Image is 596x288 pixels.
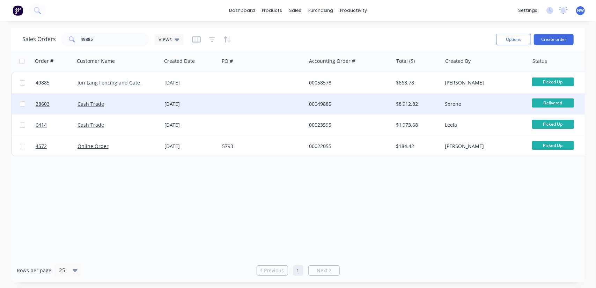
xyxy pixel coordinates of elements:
div: Created Date [164,58,195,65]
span: Rows per page [17,267,51,274]
span: Views [159,36,172,43]
div: 00049885 [309,101,387,108]
a: Next page [309,267,339,274]
a: 6414 [36,115,78,135]
div: Created By [445,58,471,65]
div: sales [286,5,305,16]
span: Picked Up [532,141,574,150]
span: 6414 [36,121,47,128]
span: Picked Up [532,120,574,128]
div: Customer Name [77,58,115,65]
span: Previous [264,267,284,274]
div: $1,973.68 [396,121,437,128]
a: 38603 [36,94,78,115]
div: [DATE] [164,121,216,128]
span: 49885 [36,79,50,86]
a: 4572 [36,136,78,157]
a: 49885 [36,72,78,93]
ul: Pagination [254,265,343,276]
span: 38603 [36,101,50,108]
a: Jun Lang Fencing and Gate [78,79,140,86]
img: Factory [13,5,23,16]
button: Create order [534,34,574,45]
div: purchasing [305,5,337,16]
a: Cash Trade [78,121,104,128]
span: 4572 [36,143,47,150]
div: products [258,5,286,16]
div: Leela [445,121,522,128]
a: Previous page [257,267,288,274]
div: $668.78 [396,79,437,86]
div: Order # [35,58,53,65]
a: Page 1 is your current page [293,265,303,276]
div: [PERSON_NAME] [445,79,522,86]
a: Cash Trade [78,101,104,107]
a: dashboard [226,5,258,16]
div: Accounting Order # [309,58,355,65]
div: [PERSON_NAME] [445,143,522,150]
div: [DATE] [164,79,216,86]
span: NW [577,7,584,14]
span: Next [317,267,328,274]
h1: Sales Orders [22,36,56,43]
div: [DATE] [164,143,216,150]
div: 00058578 [309,79,387,86]
div: 5793 [222,143,300,150]
div: Status [532,58,547,65]
div: settings [515,5,541,16]
div: $8,912.82 [396,101,437,108]
button: Options [496,34,531,45]
div: Serene [445,101,522,108]
div: [DATE] [164,101,216,108]
a: Online Order [78,143,109,149]
div: Total ($) [396,58,415,65]
div: $184.42 [396,143,437,150]
input: Search... [81,32,149,46]
span: Picked Up [532,77,574,86]
div: 00022055 [309,143,387,150]
span: Delivered [532,98,574,107]
div: PO # [222,58,233,65]
div: 00023595 [309,121,387,128]
div: productivity [337,5,370,16]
